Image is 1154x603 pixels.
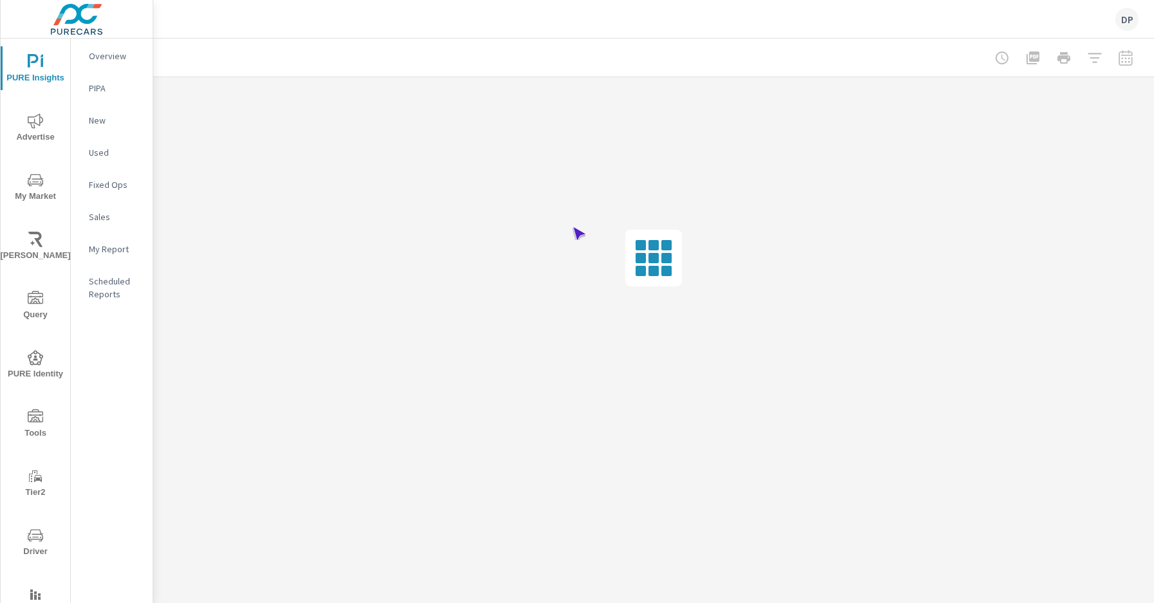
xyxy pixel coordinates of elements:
[5,232,66,263] span: [PERSON_NAME]
[89,178,142,191] p: Fixed Ops
[89,146,142,159] p: Used
[89,50,142,62] p: Overview
[5,113,66,145] span: Advertise
[5,528,66,559] span: Driver
[71,207,153,227] div: Sales
[89,243,142,255] p: My Report
[5,54,66,86] span: PURE Insights
[71,143,153,162] div: Used
[71,111,153,130] div: New
[89,210,142,223] p: Sales
[71,175,153,194] div: Fixed Ops
[71,46,153,66] div: Overview
[89,114,142,127] p: New
[5,468,66,500] span: Tier2
[5,291,66,322] span: Query
[71,79,153,98] div: PIPA
[5,172,66,204] span: My Market
[1115,8,1139,31] div: DP
[71,272,153,304] div: Scheduled Reports
[71,239,153,259] div: My Report
[89,275,142,301] p: Scheduled Reports
[5,350,66,382] span: PURE Identity
[5,409,66,441] span: Tools
[89,82,142,95] p: PIPA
